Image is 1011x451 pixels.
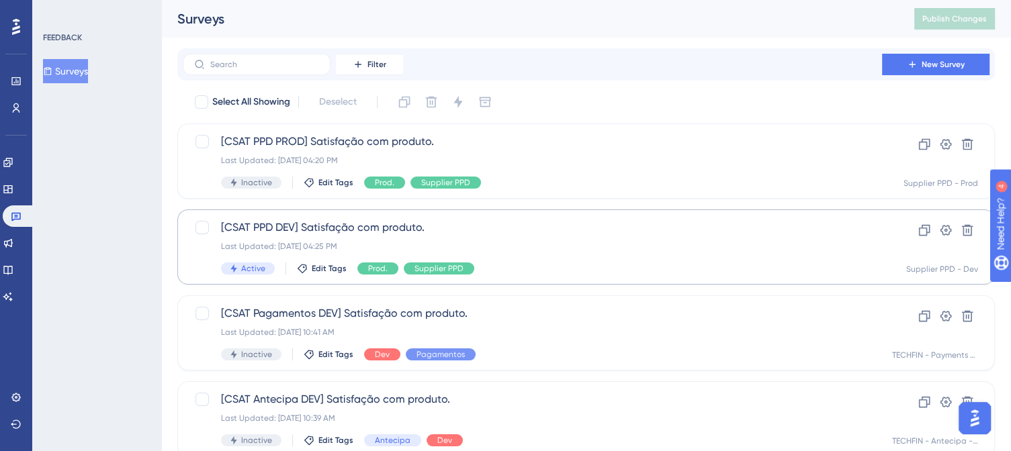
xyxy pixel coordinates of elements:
span: Dev [437,435,452,446]
iframe: UserGuiding AI Assistant Launcher [955,398,995,438]
span: Inactive [241,177,272,188]
span: [CSAT Pagamentos DEV] Satisfação com produto. [221,305,844,321]
span: Edit Tags [318,177,353,188]
span: [CSAT PPD DEV] Satisfação com produto. [221,219,844,236]
span: [CSAT PPD PROD] Satisfação com produto. [221,134,844,150]
span: Supplier PPD [421,177,470,188]
button: Edit Tags [304,177,353,188]
button: Deselect [307,90,369,114]
div: Supplier PPD - Prod [904,178,978,189]
div: Last Updated: [DATE] 10:41 AM [221,327,844,338]
span: Pagamentos [416,349,465,360]
button: New Survey [882,54,990,75]
span: Filter [367,59,386,70]
div: Last Updated: [DATE] 04:20 PM [221,155,844,166]
span: Select All Showing [212,94,290,110]
span: Need Help? [32,3,84,19]
span: Supplier PPD [414,263,464,274]
button: Surveys [43,59,88,83]
span: Prod. [368,263,388,274]
span: Edit Tags [318,435,353,446]
span: Inactive [241,349,272,360]
button: Filter [336,54,403,75]
span: Dev [375,349,390,360]
div: Supplier PPD - Dev [906,264,978,274]
span: Active [241,263,265,274]
div: Surveys [177,9,881,28]
div: Last Updated: [DATE] 10:39 AM [221,413,844,423]
span: Prod. [375,177,394,188]
span: Edit Tags [318,349,353,360]
div: Last Updated: [DATE] 04:25 PM [221,241,844,252]
button: Edit Tags [304,435,353,446]
span: Antecipa [375,435,410,446]
div: FEEDBACK [43,32,82,43]
button: Edit Tags [297,263,347,274]
button: Publish Changes [914,8,995,30]
div: 4 [93,7,97,17]
div: TECHFIN - Payments - Dev [892,350,978,360]
button: Edit Tags [304,349,353,360]
span: Publish Changes [922,13,987,24]
span: New Survey [922,59,965,70]
div: TECHFIN - Antecipa - Dev [892,436,978,446]
span: Edit Tags [312,263,347,274]
input: Search [210,60,319,69]
span: Inactive [241,435,272,446]
span: [CSAT Antecipa DEV] Satisfação com produto. [221,391,844,407]
span: Deselect [319,94,357,110]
